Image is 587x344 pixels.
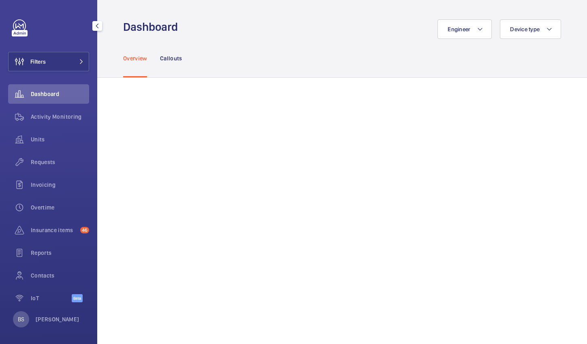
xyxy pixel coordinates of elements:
button: Device type [500,19,561,39]
span: Dashboard [31,90,89,98]
button: Engineer [438,19,492,39]
span: Beta [72,294,83,302]
span: IoT [31,294,72,302]
span: Requests [31,158,89,166]
span: Insurance items [31,226,77,234]
span: Device type [510,26,540,32]
span: Reports [31,249,89,257]
span: Engineer [448,26,470,32]
span: Overtime [31,203,89,212]
p: BS [18,315,24,323]
p: [PERSON_NAME] [36,315,79,323]
span: Units [31,135,89,143]
button: Filters [8,52,89,71]
h1: Dashboard [123,19,183,34]
span: Filters [30,58,46,66]
p: Overview [123,54,147,62]
p: Callouts [160,54,182,62]
span: Contacts [31,271,89,280]
span: Activity Monitoring [31,113,89,121]
span: 46 [80,227,89,233]
span: Invoicing [31,181,89,189]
